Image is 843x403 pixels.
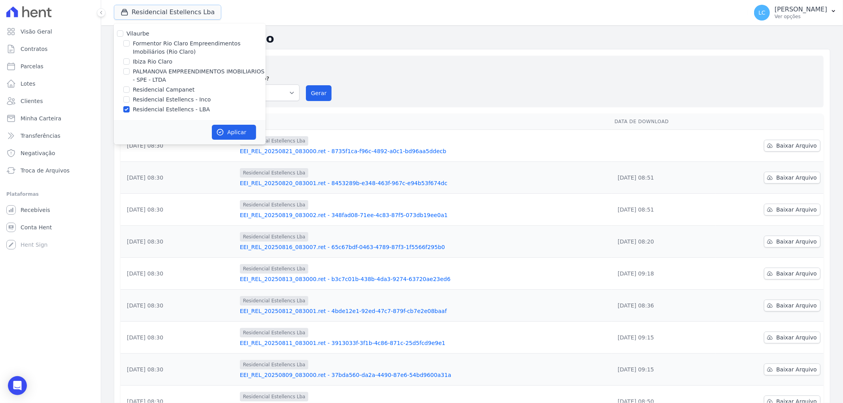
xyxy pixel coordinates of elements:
h2: Exportações de Retorno [114,32,830,46]
a: EEI_REL_20250821_083000.ret - 8735f1ca-f96c-4892-a0c1-bd96aa5ddecb [240,147,608,155]
a: EEI_REL_20250809_083000.ret - 37bda560-da2a-4490-87e6-54bd9600a31a [240,371,608,379]
button: LC [PERSON_NAME] Ver opções [748,2,843,24]
span: Recebíveis [21,206,50,214]
a: EEI_REL_20250812_083001.ret - 4bde12e1-92ed-47c7-879f-cb7e2e08baaf [240,307,608,315]
a: EEI_REL_20250811_083001.ret - 3913033f-3f1b-4c86-871c-25d5fcd9e9e1 [240,339,608,347]
a: Minha Carteira [3,111,98,126]
td: [DATE] 08:36 [611,290,716,322]
span: Residencial Estellencs Lba [240,360,309,369]
span: Transferências [21,132,60,140]
td: [DATE] 08:30 [121,290,237,322]
span: Baixar Arquivo [776,334,817,341]
span: Residencial Estellencs Lba [240,264,309,274]
span: Residencial Estellencs Lba [240,392,309,401]
span: Troca de Arquivos [21,167,70,174]
th: Arquivo [237,114,611,130]
button: Residencial Estellencs Lba [114,5,221,20]
a: Transferências [3,128,98,144]
td: [DATE] 08:30 [121,322,237,354]
a: Visão Geral [3,24,98,39]
label: Vilaurbe [126,30,149,37]
label: Residencial Campanet [133,86,194,94]
a: Baixar Arquivo [764,172,820,184]
th: Data de Download [611,114,716,130]
a: Negativação [3,145,98,161]
span: Residencial Estellencs Lba [240,168,309,178]
a: Lotes [3,76,98,92]
a: Parcelas [3,58,98,74]
span: Baixar Arquivo [776,302,817,309]
span: Residencial Estellencs Lba [240,232,309,242]
span: Visão Geral [21,28,52,36]
td: [DATE] 08:20 [611,226,716,258]
a: Baixar Arquivo [764,268,820,279]
a: Troca de Arquivos [3,163,98,178]
span: Baixar Arquivo [776,270,817,277]
a: Baixar Arquivo [764,236,820,247]
a: Baixar Arquivo [764,364,820,375]
span: Baixar Arquivo [776,142,817,150]
button: Aplicar [212,125,256,140]
p: [PERSON_NAME] [775,6,827,13]
p: Ver opções [775,13,827,20]
span: Clientes [21,97,43,105]
td: [DATE] 08:51 [611,162,716,194]
span: Residencial Estellencs Lba [240,328,309,337]
a: Conta Hent [3,219,98,235]
td: [DATE] 08:51 [611,194,716,226]
label: PALMANOVA EMPREENDIMENTOS IMOBILIARIOS - SPE - LTDA [133,67,266,84]
span: Residencial Estellencs Lba [240,200,309,210]
td: [DATE] 08:30 [121,194,237,226]
td: [DATE] 08:30 [121,162,237,194]
label: Ibiza Rio Claro [133,58,172,66]
a: Baixar Arquivo [764,300,820,311]
a: Baixar Arquivo [764,140,820,152]
span: Residencial Estellencs Lba [240,136,309,146]
label: Residencial Estellencs - Inco [133,96,211,104]
button: Gerar [306,85,332,101]
span: Lotes [21,80,36,88]
td: [DATE] 09:18 [611,258,716,290]
span: Parcelas [21,62,43,70]
span: Minha Carteira [21,114,61,122]
td: [DATE] 09:15 [611,322,716,354]
label: Formentor Rio Claro Empreendimentos Imobiliários (Rio Claro) [133,39,266,56]
div: Plataformas [6,189,94,199]
td: [DATE] 08:30 [121,226,237,258]
span: Baixar Arquivo [776,366,817,373]
span: Conta Hent [21,223,52,231]
span: Baixar Arquivo [776,238,817,246]
a: Baixar Arquivo [764,204,820,216]
label: Residencial Estellencs - LBA [133,105,210,114]
a: EEI_REL_20250820_083001.ret - 8453289b-e348-463f-967c-e94b53f674dc [240,179,608,187]
a: Contratos [3,41,98,57]
span: Baixar Arquivo [776,174,817,182]
a: Clientes [3,93,98,109]
div: Open Intercom Messenger [8,376,27,395]
td: [DATE] 09:15 [611,354,716,386]
span: LC [758,10,766,15]
a: EEI_REL_20250819_083002.ret - 348fad08-71ee-4c83-87f5-073db19ee0a1 [240,211,608,219]
span: Residencial Estellencs Lba [240,296,309,306]
td: [DATE] 08:30 [121,130,237,162]
span: Negativação [21,149,55,157]
a: Baixar Arquivo [764,332,820,343]
span: Baixar Arquivo [776,206,817,214]
span: Contratos [21,45,47,53]
a: EEI_REL_20250813_083000.ret - b3c7c01b-438b-4da3-9274-63720ae23ed6 [240,275,608,283]
td: [DATE] 08:30 [121,258,237,290]
a: Recebíveis [3,202,98,218]
td: [DATE] 08:30 [121,354,237,386]
a: EEI_REL_20250816_083007.ret - 65c67bdf-0463-4789-87f3-1f5566f295b0 [240,243,608,251]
